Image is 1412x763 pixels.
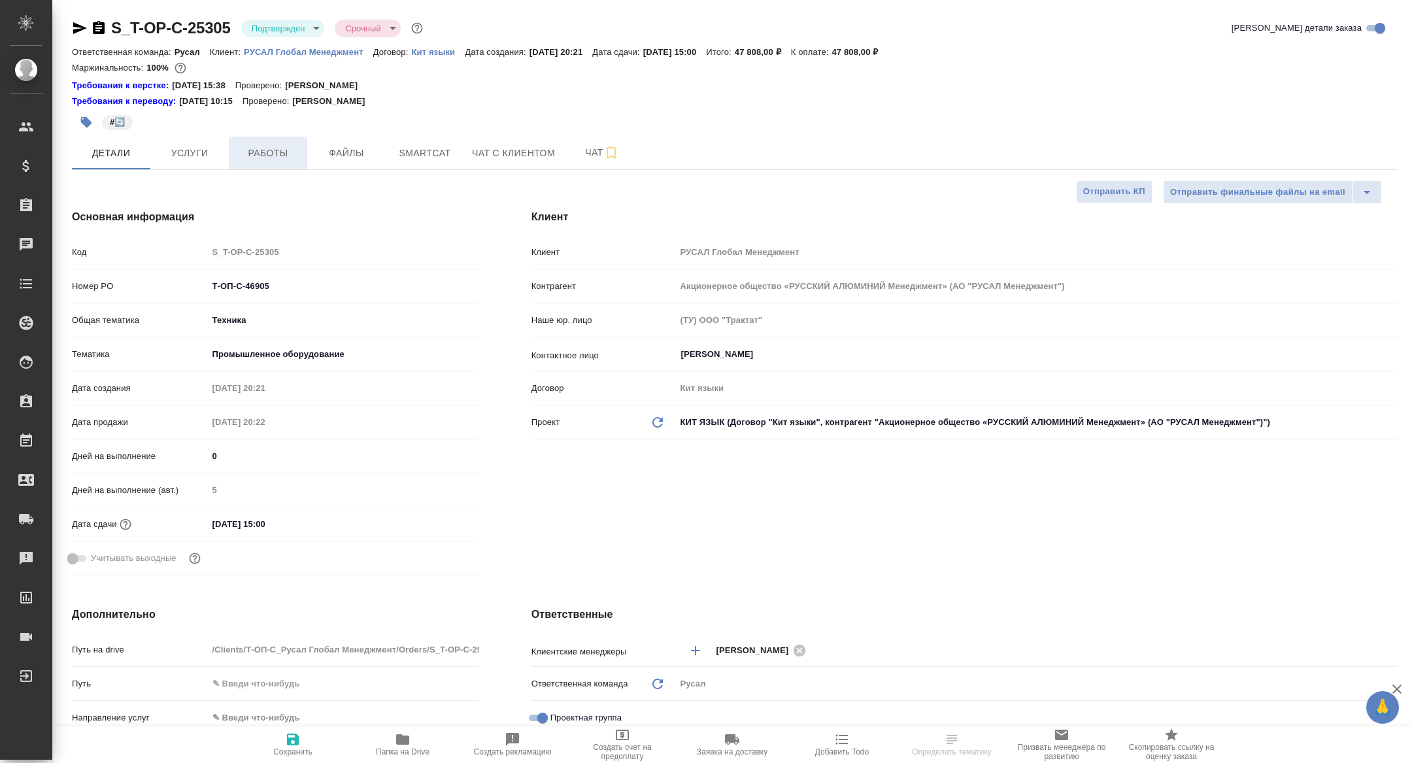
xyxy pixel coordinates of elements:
button: Выбери, если сб и вс нужно считать рабочими днями для выполнения заказа. [186,550,203,567]
button: Папка на Drive [348,726,458,763]
p: Путь [72,677,208,690]
span: 🙏 [1371,694,1394,721]
h4: Клиент [531,209,1398,225]
p: 100% [146,63,172,73]
span: Добавить Todo [815,747,869,756]
span: Создать счет на предоплату [575,743,669,761]
p: Договор [531,382,676,395]
h4: Ответственные [531,607,1398,622]
p: Ответственная команда [531,677,628,690]
p: [DATE] 15:00 [643,47,707,57]
span: 🔄️ [101,116,134,127]
p: Клиент: [210,47,244,57]
h4: Дополнительно [72,607,479,622]
button: Скопировать ссылку [91,20,107,36]
div: Подтвержден [241,20,325,37]
button: Добавить Todo [787,726,897,763]
button: Доп статусы указывают на важность/срочность заказа [409,20,426,37]
p: Проверено: [235,79,286,92]
button: Отправить финальные файлы на email [1163,180,1353,204]
p: Дата создания [72,382,208,395]
button: Open [1390,353,1393,356]
input: Пустое поле [208,640,479,659]
div: Подтвержден [335,20,400,37]
input: Пустое поле [208,379,322,398]
span: Детали [80,145,143,161]
input: Пустое поле [208,481,479,500]
p: Клиентские менеджеры [531,645,676,658]
p: [PERSON_NAME] [285,79,367,92]
div: ✎ Введи что-нибудь [212,711,463,724]
p: Наше юр. лицо [531,314,676,327]
p: РУСАЛ Глобал Менеджмент [244,47,373,57]
button: Сохранить [238,726,348,763]
p: Дата продажи [72,416,208,429]
input: Пустое поле [208,413,322,432]
a: Кит языки [411,46,465,57]
p: Код [72,246,208,259]
span: Smartcat [394,145,456,161]
button: Призвать менеджера по развитию [1007,726,1117,763]
div: Техника [208,309,479,331]
p: Итого: [706,47,734,57]
p: К оплате: [791,47,832,57]
input: Пустое поле [676,379,1398,398]
p: Контактное лицо [531,349,676,362]
button: Добавить тэг [72,108,101,137]
div: Нажми, чтобы открыть папку с инструкцией [72,95,179,108]
p: Договор: [373,47,412,57]
span: Услуги [158,145,221,161]
p: Номер PO [72,280,208,293]
div: Промышленное оборудование [208,343,479,365]
p: Дата создания: [465,47,529,57]
span: Определить тематику [912,747,991,756]
svg: Подписаться [603,145,619,161]
div: КИТ ЯЗЫК (Договор "Кит языки", контрагент "Акционерное общество «РУССКИЙ АЛЮМИНИЙ Менеджмент» (АО... [676,411,1398,433]
div: Русал [676,673,1398,695]
button: Open [1390,649,1393,652]
p: Дней на выполнение [72,450,208,463]
p: Проверено: [243,95,293,108]
button: Скопировать ссылку на оценку заказа [1117,726,1226,763]
p: 47 808,00 ₽ [735,47,791,57]
p: Тематика [72,348,208,361]
input: Пустое поле [676,243,1398,262]
button: Отправить КП [1076,180,1152,203]
button: Создать рекламацию [458,726,567,763]
div: ✎ Введи что-нибудь [208,707,479,729]
span: Призвать менеджера по развитию [1015,743,1109,761]
button: Скопировать ссылку для ЯМессенджера [72,20,88,36]
div: Нажми, чтобы открыть папку с инструкцией [72,79,172,92]
a: Требования к переводу: [72,95,179,108]
p: Маржинальность: [72,63,146,73]
p: #🔄️ [110,116,125,129]
span: Чат [571,144,633,161]
span: [PERSON_NAME] детали заказа [1232,22,1362,35]
span: Работы [237,145,299,161]
input: Пустое поле [676,311,1398,330]
button: Добавить менеджера [680,635,711,666]
input: Пустое поле [676,277,1398,296]
button: Подтвержден [248,23,309,34]
p: [DATE] 10:15 [179,95,243,108]
input: Пустое поле [208,243,479,262]
a: S_T-OP-C-25305 [111,19,231,37]
p: Клиент [531,246,676,259]
span: Скопировать ссылку на оценку заказа [1124,743,1219,761]
p: Путь на drive [72,643,208,656]
div: [PERSON_NAME] [716,642,811,658]
div: split button [1163,180,1382,204]
span: Отправить финальные файлы на email [1170,185,1345,200]
input: ✎ Введи что-нибудь [208,277,479,296]
p: Русал [175,47,210,57]
p: Дней на выполнение (авт.) [72,484,208,497]
span: Заявка на доставку [697,747,767,756]
span: Учитывать выходные [91,552,176,565]
p: Проект [531,416,560,429]
p: Контрагент [531,280,676,293]
span: Сохранить [273,747,312,756]
button: Срочный [341,23,384,34]
p: Дата сдачи [72,518,117,531]
input: ✎ Введи что-нибудь [208,674,479,693]
span: Чат с клиентом [472,145,555,161]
